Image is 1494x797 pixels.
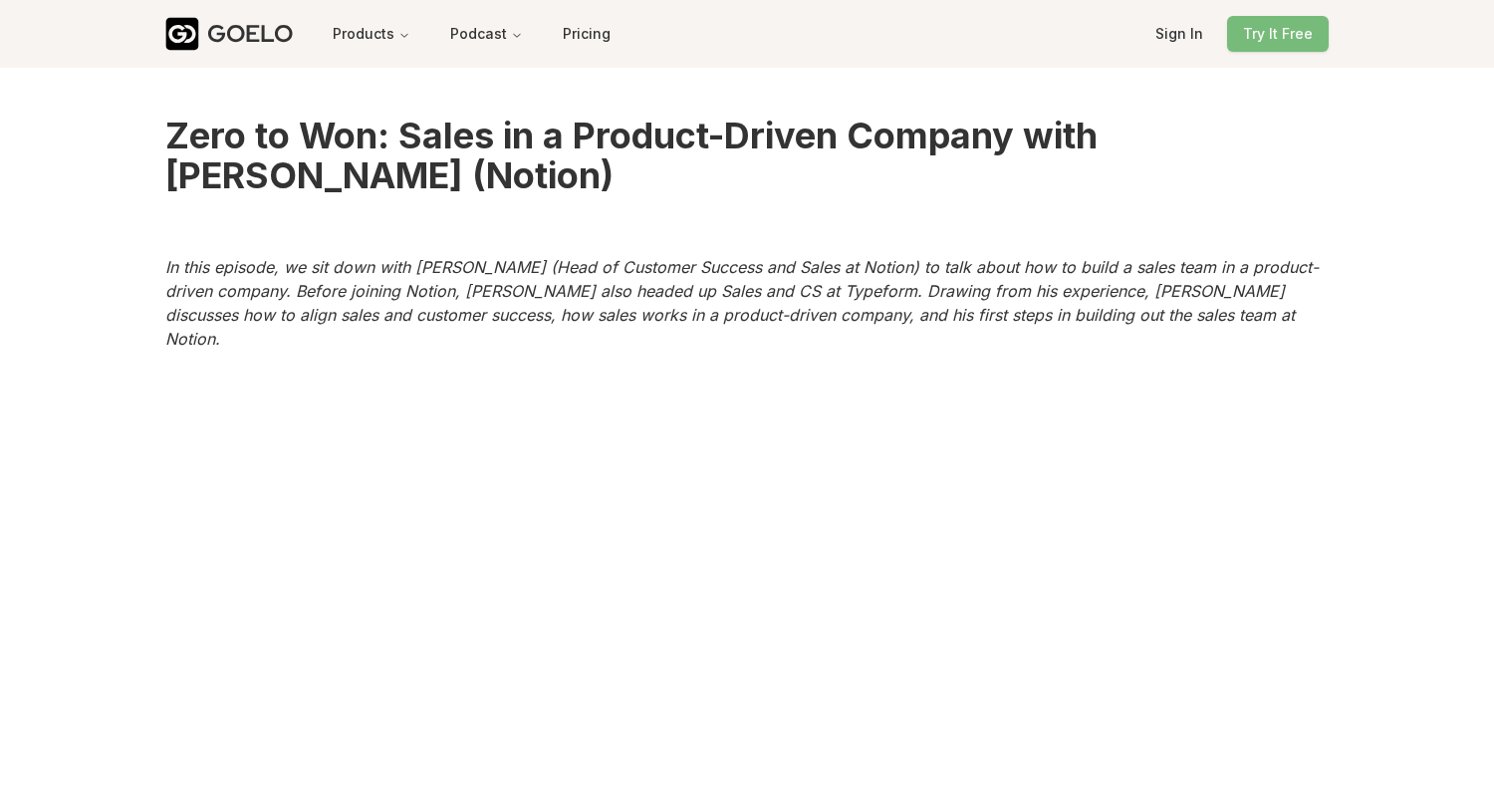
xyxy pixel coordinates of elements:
nav: Main [317,16,539,52]
button: Sign In [1139,16,1219,52]
img: Goelo Logo [165,17,199,51]
p: In this episode, we sit down with [PERSON_NAME] (Head of Customer Success and Sales at Notion) to... [165,243,1329,363]
button: Pricing [547,16,626,52]
button: Products [317,16,426,52]
button: Try It Free [1227,16,1329,52]
a: GOELO [165,17,309,51]
h1: Zero to Won: Sales in a Product-Driven Company with [PERSON_NAME] (Notion) [165,68,1329,243]
button: Podcast [434,16,539,52]
div: GOELO [207,18,293,50]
